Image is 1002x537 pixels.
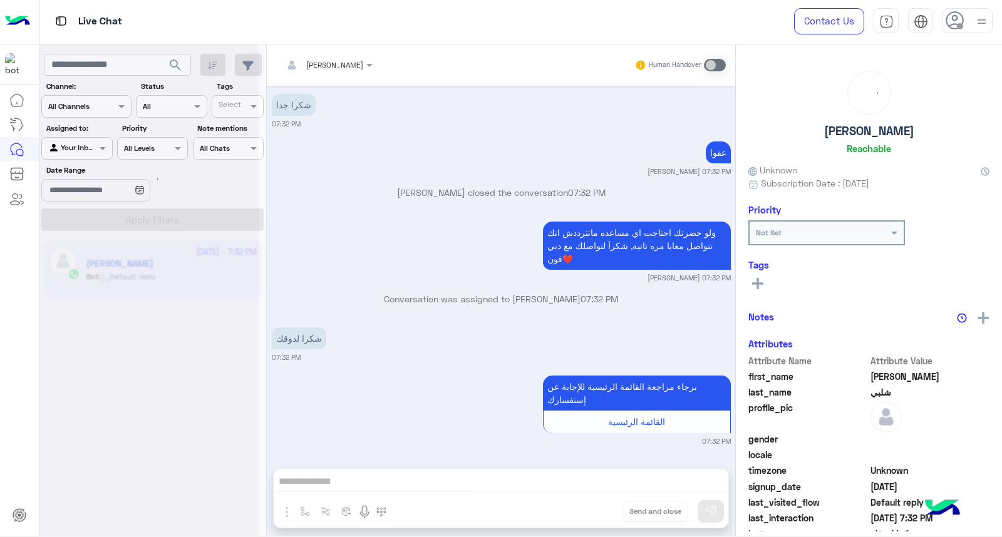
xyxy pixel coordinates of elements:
img: Logo [5,8,30,34]
small: 07:32 PM [272,352,301,362]
span: [PERSON_NAME] [306,60,363,69]
p: 23/9/2025, 7:32 PM [543,376,731,411]
h6: Attributes [748,338,793,349]
p: Live Chat [78,13,122,30]
img: hulul-logo.png [921,487,964,531]
div: loading... [138,168,160,190]
span: profile_pic [748,401,868,430]
p: 23/9/2025, 7:32 PM [543,222,731,270]
img: add [978,312,989,324]
h6: Notes [748,311,774,322]
span: signup_date [748,480,868,493]
span: 2025-09-23T13:29:43.405Z [870,480,990,493]
div: Select [217,99,241,113]
div: loading... [851,74,887,111]
span: first_name [748,370,868,383]
span: timezone [748,464,868,477]
h5: [PERSON_NAME] [824,124,914,138]
button: Send and close [622,501,688,522]
small: [PERSON_NAME] 07:32 PM [648,166,731,176]
img: tab [53,13,69,29]
span: locale [748,448,868,461]
span: gender [748,432,868,446]
span: 2025-09-23T16:32:51.166Z [870,511,990,524]
img: 1403182699927242 [5,53,28,76]
span: Unknown [748,163,797,176]
span: Default reply [870,496,990,509]
span: Attribute Name [748,354,868,367]
span: القائمة الرئيسية [608,416,665,427]
p: [PERSON_NAME] closed the conversation [272,186,731,199]
span: Unknown [870,464,990,477]
span: شلبي [870,386,990,399]
img: notes [957,313,967,323]
small: 07:32 PM [702,436,731,446]
h6: Reachable [847,143,891,154]
p: 23/9/2025, 7:32 PM [272,327,326,349]
span: عمرو [870,370,990,383]
a: Contact Us [794,8,864,34]
img: tab [879,14,894,29]
b: Not Set [756,228,782,237]
p: Conversation was assigned to [PERSON_NAME] [272,292,731,305]
img: profile [974,14,989,29]
img: defaultAdmin.png [870,401,902,432]
span: Attribute Value [870,354,990,367]
span: 07:32 PM [581,294,618,304]
small: Human Handover [649,60,701,70]
small: [PERSON_NAME] 07:32 PM [648,273,731,283]
p: 23/9/2025, 7:32 PM [706,141,731,163]
a: tab [874,8,899,34]
p: 23/9/2025, 7:32 PM [272,94,316,116]
h6: Priority [748,204,781,215]
span: null [870,448,990,461]
h6: Tags [748,259,989,270]
small: 07:32 PM [272,119,301,129]
span: last_name [748,386,868,399]
span: 07:32 PM [568,187,606,198]
span: last_visited_flow [748,496,868,509]
span: Subscription Date : [DATE] [761,176,869,190]
span: null [870,432,990,446]
img: tab [914,14,928,29]
span: last_interaction [748,511,868,524]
